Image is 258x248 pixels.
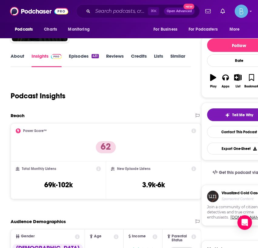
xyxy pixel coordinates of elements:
span: Monitoring [68,25,89,34]
span: For Business [153,25,177,34]
button: Show profile menu [235,5,248,18]
button: Open AdvancedNew [164,8,195,15]
img: User Profile [235,5,248,18]
span: More [230,25,240,34]
button: Apps [219,70,232,92]
span: Income [132,234,146,238]
span: Age [94,234,102,238]
span: New [183,4,194,9]
img: coldCase.18b32719.png [207,191,219,202]
h3: 3.9k-6k [142,180,165,189]
p: 62 [96,141,116,153]
a: Credits [131,53,147,67]
span: ⌘ K [148,7,159,15]
button: open menu [185,24,226,35]
div: Play [210,85,216,88]
a: Reviews [106,53,124,67]
img: Podchaser Pro [51,54,62,59]
a: Show notifications dropdown [218,6,227,16]
img: Podchaser - Follow, Share and Rate Podcasts [10,5,68,17]
input: Search podcasts, credits, & more... [93,6,148,16]
h3: 69k-102k [44,180,73,189]
h1: Podcast Insights [11,91,65,100]
span: Parental Status [172,234,190,242]
span: Tell Me Why [232,113,253,117]
button: Play [207,70,219,92]
button: open menu [11,24,41,35]
button: open menu [149,24,185,35]
a: Similar [170,53,185,67]
h2: Audience Demographics [11,219,66,224]
h2: Total Monthly Listens [22,167,56,171]
h2: Power Score™ [23,129,47,133]
div: Search podcasts, credits, & more... [76,4,200,18]
div: Apps [222,85,230,88]
a: Episodes431 [69,53,99,67]
span: Open Advanced [167,10,192,13]
a: Lists [154,53,163,67]
button: List [232,70,244,92]
a: About [11,53,24,67]
button: open menu [64,24,97,35]
a: Show notifications dropdown [203,6,213,16]
div: List [236,85,240,88]
img: tell me why sparkle [225,113,230,117]
div: 431 [92,54,99,58]
a: InsightsPodchaser Pro [32,53,62,67]
span: For Podcasters [189,25,218,34]
a: Charts [40,24,61,35]
h2: New Episode Listens [117,167,150,171]
span: Gender [21,234,35,238]
div: Open Intercom Messenger [237,215,252,230]
span: Logged in as BLASTmedia [235,5,248,18]
button: open menu [225,24,247,35]
span: Podcasts [15,25,33,34]
span: Charts [44,25,57,34]
h2: Reach [11,113,25,118]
